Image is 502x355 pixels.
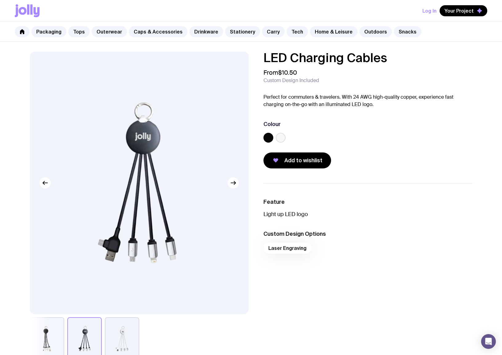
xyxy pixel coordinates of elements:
[189,26,223,37] a: Drinkware
[263,230,472,238] h3: Custom Design Options
[445,8,474,14] span: Your Project
[263,93,472,108] p: Perfect for commuters & travelers. With 24 AWG high-quality copper, experience fast charging on-t...
[278,69,297,77] span: $10.50
[287,26,308,37] a: Tech
[263,77,319,84] span: Custom Design Included
[225,26,260,37] a: Stationery
[284,157,322,164] span: Add to wishlist
[440,5,487,16] button: Your Project
[263,52,472,64] h1: LED Charging Cables
[262,26,285,37] a: Carry
[263,152,331,168] button: Add to wishlist
[263,69,297,76] span: From
[394,26,421,37] a: Snacks
[422,5,437,16] button: Log In
[310,26,358,37] a: Home & Leisure
[263,120,281,128] h3: Colour
[129,26,188,37] a: Caps & Accessories
[68,26,90,37] a: Tops
[263,211,472,218] p: Light up LED logo
[481,334,496,349] div: Open Intercom Messenger
[263,198,472,206] h3: Feature
[359,26,392,37] a: Outdoors
[92,26,127,37] a: Outerwear
[31,26,66,37] a: Packaging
